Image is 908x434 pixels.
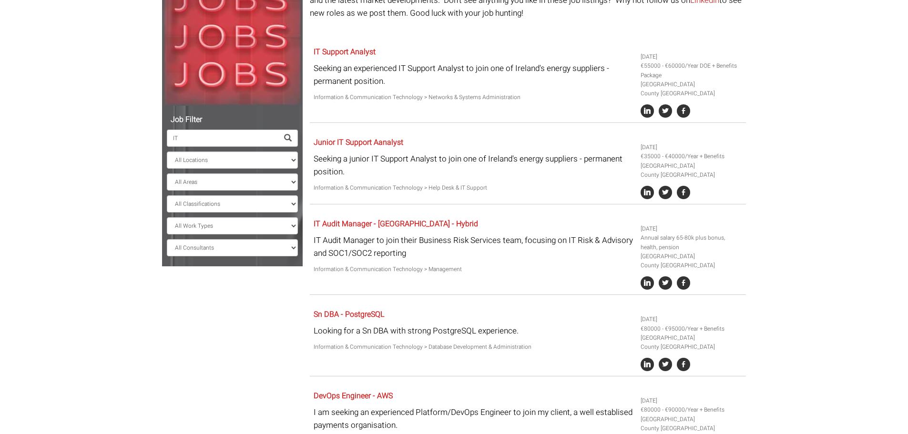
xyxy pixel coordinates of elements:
li: €35000 - €40000/Year + Benefits [641,152,743,161]
p: Information & Communication Technology > Networks & Systems Administration [314,93,633,102]
li: [GEOGRAPHIC_DATA] County [GEOGRAPHIC_DATA] [641,333,743,352]
p: I am seeking an experienced Platform/DevOps Engineer to join my client, a well establised payment... [314,406,633,432]
input: Search [167,130,278,147]
li: [DATE] [641,315,743,324]
a: DevOps Engineer - AWS [314,390,393,402]
p: Information & Communication Technology > Management [314,265,633,274]
p: Information & Communication Technology > Help Desk & IT Support [314,183,633,192]
li: [GEOGRAPHIC_DATA] County [GEOGRAPHIC_DATA] [641,80,743,98]
li: [DATE] [641,52,743,61]
p: Looking for a Sn DBA with strong PostgreSQL experience. [314,324,633,337]
li: [GEOGRAPHIC_DATA] County [GEOGRAPHIC_DATA] [641,161,743,180]
li: [GEOGRAPHIC_DATA] County [GEOGRAPHIC_DATA] [641,415,743,433]
p: IT Audit Manager to join their Business Risk Services team, focusing on IT Risk & Advisory and SO... [314,234,633,260]
p: Seeking an experienced IT Support Analyst to join one of Ireland's energy suppliers - permanent p... [314,62,633,88]
a: IT Support Analyst [314,46,376,58]
h5: Job Filter [167,116,298,124]
li: [DATE] [641,143,743,152]
p: Seeking a junior IT Support Analyst to join one of Ireland's energy suppliers - permanent position. [314,152,633,178]
a: Junior IT Support Aanalyst [314,137,403,148]
li: [GEOGRAPHIC_DATA] County [GEOGRAPHIC_DATA] [641,252,743,270]
li: €80000 - €90000/Year + Benefits [641,405,743,414]
p: Information & Communication Technology > Database Development & Administration [314,343,633,352]
li: [DATE] [641,396,743,405]
li: Annual salary 65-80k plus bonus, health, pension [641,233,743,252]
li: €55000 - €60000/Year DOE + Benefits Package [641,61,743,80]
a: IT Audit Manager - [GEOGRAPHIC_DATA] - Hybrid [314,218,478,230]
li: [DATE] [641,224,743,233]
li: €80000 - €95000/Year + Benefits [641,324,743,333]
a: Sn DBA - PostgreSQL [314,309,384,320]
